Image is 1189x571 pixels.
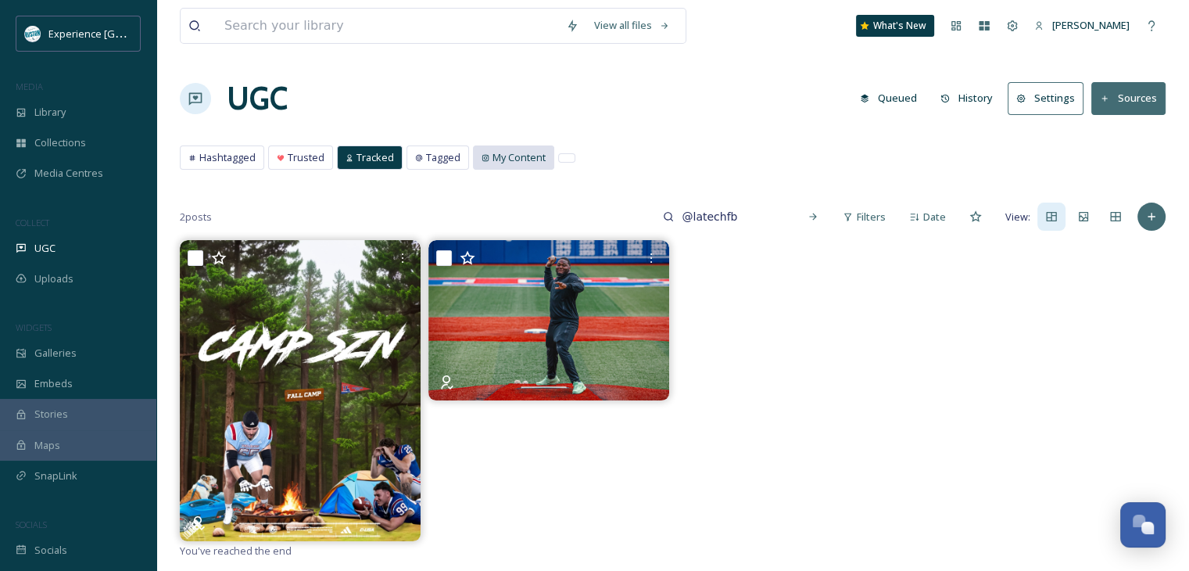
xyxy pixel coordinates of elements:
span: Tracked [356,150,394,165]
span: Filters [857,210,886,224]
span: Library [34,105,66,120]
a: UGC [227,75,288,122]
span: Trusted [288,150,324,165]
span: Experience [GEOGRAPHIC_DATA] [48,26,203,41]
img: 100 Million Dollar Arm Welcome home mjw_97 🤝 [428,240,669,400]
button: Settings [1008,82,1083,114]
span: Hashtagged [199,150,256,165]
span: SOCIALS [16,519,47,530]
a: [PERSON_NAME] [1026,10,1137,41]
span: Uploads [34,271,73,286]
a: Settings [1008,82,1091,114]
span: My Content [492,150,546,165]
input: Search [674,201,791,232]
span: WIDGETS [16,321,52,333]
img: 24IZHUKKFBA4HCESFN4PRDEIEY.avif [25,26,41,41]
span: 2 posts [180,210,212,224]
a: What's New [856,15,934,37]
span: Socials [34,543,67,558]
a: Queued [852,83,933,113]
a: History [933,83,1008,113]
span: Galleries [34,346,77,361]
button: Queued [852,83,925,113]
button: Open Chat [1120,502,1166,548]
span: Collections [34,135,86,150]
span: Date [923,210,946,224]
span: Stories [34,407,68,422]
span: Maps [34,438,60,453]
span: COLLECT [16,217,49,228]
span: Media Centres [34,166,103,181]
span: You've reached the end [180,544,292,558]
span: View: [1005,210,1030,224]
span: Embeds [34,376,73,391]
img: Fall camp is in sight [180,240,421,540]
button: Sources [1091,82,1166,114]
span: MEDIA [16,81,43,92]
span: UGC [34,241,56,256]
span: [PERSON_NAME] [1052,18,1130,32]
span: SnapLink [34,469,77,483]
input: Search your library [217,9,558,43]
button: History [933,83,1001,113]
a: View all files [586,10,678,41]
span: Tagged [426,150,460,165]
